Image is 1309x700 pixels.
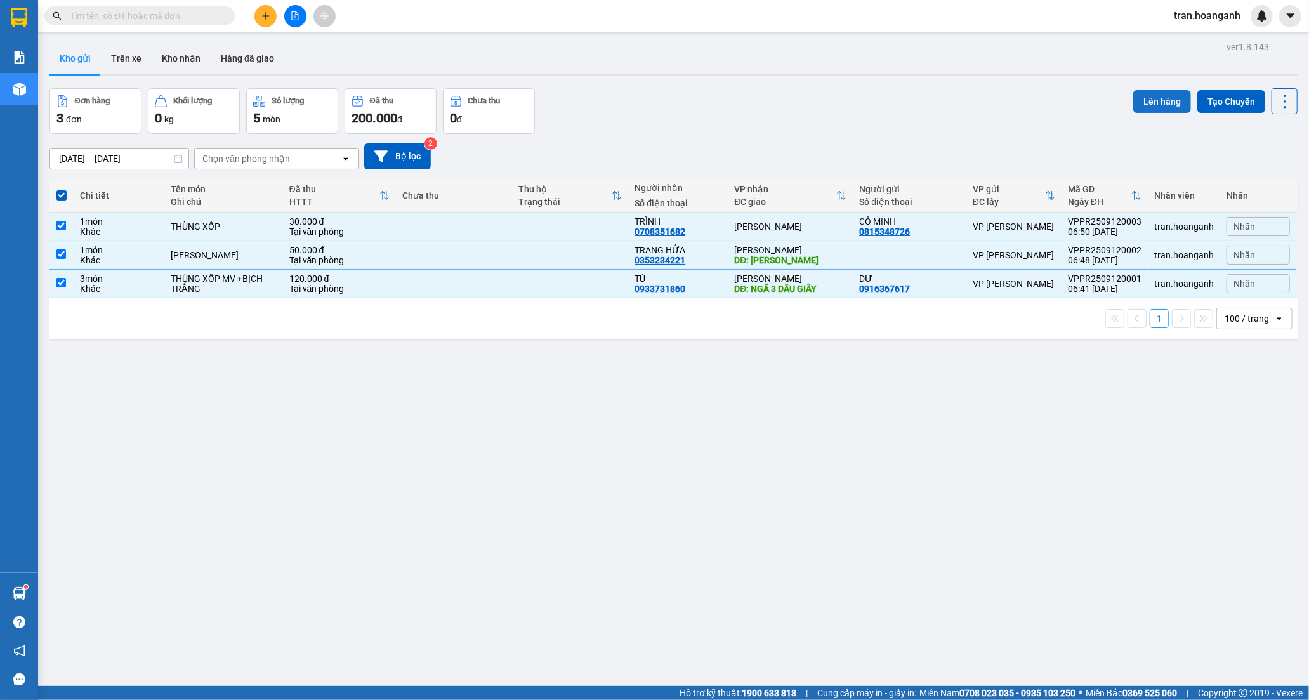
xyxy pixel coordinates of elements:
[11,12,30,25] span: Gửi:
[1068,274,1141,284] div: VPPR2509120001
[289,245,390,255] div: 50.000 đ
[1068,197,1131,207] div: Ngày ĐH
[635,227,685,237] div: 0708351682
[1256,10,1268,22] img: icon-new-feature
[70,9,220,23] input: Tìm tên, số ĐT hoặc mã đơn
[80,190,158,201] div: Chi tiết
[80,284,158,294] div: Khác
[289,227,390,237] div: Tại văn phòng
[806,686,808,700] span: |
[289,197,380,207] div: HTTT
[635,198,721,208] div: Số điện thoại
[1086,686,1177,700] span: Miền Bắc
[512,179,628,213] th: Toggle SortBy
[1233,221,1255,232] span: Nhãn
[859,274,960,284] div: DƯ
[49,43,101,74] button: Kho gửi
[24,585,28,589] sup: 1
[1079,690,1082,696] span: ⚪️
[164,114,174,124] span: kg
[424,137,437,150] sup: 2
[635,216,721,227] div: TRÌNH
[973,250,1055,260] div: VP [PERSON_NAME]
[171,197,276,207] div: Ghi chú
[919,686,1075,700] span: Miền Nam
[859,184,960,194] div: Người gửi
[973,197,1045,207] div: ĐC lấy
[742,688,796,698] strong: 1900 633 818
[80,255,158,265] div: Khác
[13,587,26,600] img: warehouse-icon
[155,110,162,126] span: 0
[345,88,437,134] button: Đã thu200.000đ
[148,88,240,134] button: Khối lượng0kg
[635,274,721,284] div: TÚ
[80,227,158,237] div: Khác
[1164,8,1251,23] span: tran.hoanganh
[152,43,211,74] button: Kho nhận
[1279,5,1301,27] button: caret-down
[1227,40,1269,54] div: ver 1.8.143
[11,8,27,27] img: logo-vxr
[1068,245,1141,255] div: VPPR2509120002
[171,221,276,232] div: THÙNG XỐP
[1154,190,1214,201] div: Nhân viên
[11,41,112,56] div: CÔ MINH
[1068,255,1141,265] div: 06:48 [DATE]
[1274,314,1284,324] svg: open
[1197,90,1265,113] button: Tạo Chuyến
[313,5,336,27] button: aim
[859,284,910,294] div: 0916367617
[1239,689,1247,697] span: copyright
[53,11,62,20] span: search
[289,184,380,194] div: Đã thu
[101,43,152,74] button: Trên xe
[468,96,501,105] div: Chưa thu
[635,255,685,265] div: 0353234221
[272,96,304,105] div: Số lượng
[121,11,223,39] div: [PERSON_NAME]
[11,11,112,41] div: VP [PERSON_NAME]
[735,255,847,265] div: DĐ: BÙI CHU
[1068,216,1141,227] div: VPPR2509120003
[1122,688,1177,698] strong: 0369 525 060
[735,184,837,194] div: VP nhận
[1227,190,1290,201] div: Nhãn
[728,179,853,213] th: Toggle SortBy
[1068,184,1131,194] div: Mã GD
[13,51,26,64] img: solution-icon
[289,216,390,227] div: 30.000 đ
[370,96,393,105] div: Đã thu
[254,5,277,27] button: plus
[291,11,299,20] span: file-add
[253,110,260,126] span: 5
[680,686,796,700] span: Hỗ trợ kỹ thuật:
[735,274,847,284] div: [PERSON_NAME]
[859,216,960,227] div: CÔ MINH
[443,88,535,134] button: Chưa thu0đ
[1068,227,1141,237] div: 06:50 [DATE]
[1154,279,1214,289] div: tran.hoanganh
[1233,279,1255,289] span: Nhãn
[1068,284,1141,294] div: 06:41 [DATE]
[80,274,158,284] div: 3 món
[959,688,1075,698] strong: 0708 023 035 - 0935 103 250
[261,11,270,20] span: plus
[364,143,431,169] button: Bộ lọc
[966,179,1062,213] th: Toggle SortBy
[75,96,110,105] div: Đơn hàng
[11,56,112,74] div: 0815348726
[10,82,114,97] div: 30.000
[973,279,1055,289] div: VP [PERSON_NAME]
[171,250,276,260] div: THÙNG CATON
[171,274,276,294] div: THÙNG XỐP MV +BỊCH TRẮNG
[13,673,25,685] span: message
[246,88,338,134] button: Số lượng5món
[735,197,837,207] div: ĐC giao
[450,110,457,126] span: 0
[817,686,916,700] span: Cung cấp máy in - giấy in:
[320,11,329,20] span: aim
[973,221,1055,232] div: VP [PERSON_NAME]
[1285,10,1296,22] span: caret-down
[1133,90,1191,113] button: Lên hàng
